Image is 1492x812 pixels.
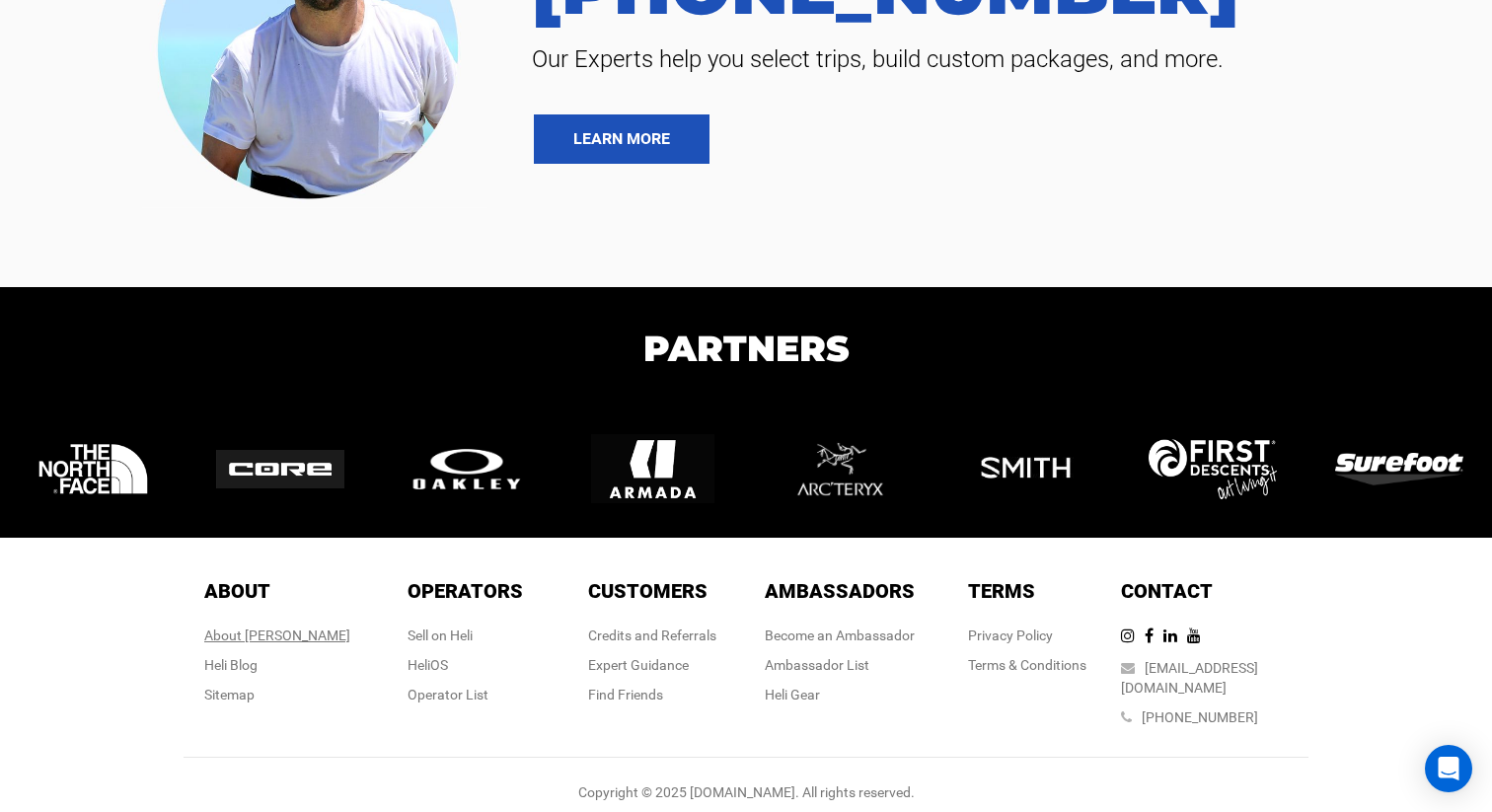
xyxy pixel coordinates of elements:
span: Our Experts help you select trips, build custom packages, and more. [517,43,1462,75]
img: logo [403,444,531,494]
a: Credits and Referrals [588,627,716,643]
span: Operators [408,579,523,603]
a: [EMAIL_ADDRESS][DOMAIN_NAME] [1121,660,1258,696]
img: logo [32,407,155,531]
span: Contact [1121,579,1213,603]
span: Ambassadors [765,579,915,603]
img: logo [1149,439,1277,498]
div: Sell on Heli [408,626,523,645]
img: logo [1335,453,1463,484]
a: HeliOS [408,657,448,673]
a: LEARN MORE [534,114,709,164]
img: logo [778,407,901,531]
div: Open Intercom Messenger [1425,745,1472,792]
div: Operator List [408,685,523,704]
img: logo [591,407,714,531]
div: Find Friends [588,685,716,704]
img: logo [964,407,1087,531]
span: Terms [968,579,1035,603]
span: About [204,579,270,603]
a: Terms & Conditions [968,657,1086,673]
a: Heli Gear [765,687,820,702]
a: Heli Blog [204,657,258,673]
div: Ambassador List [765,655,915,675]
a: [PHONE_NUMBER] [1142,709,1258,725]
div: Copyright © 2025 [DOMAIN_NAME]. All rights reserved. [184,782,1308,802]
a: Expert Guidance [588,657,689,673]
div: About [PERSON_NAME] [204,626,350,645]
a: Privacy Policy [968,627,1053,643]
img: logo [216,450,344,489]
div: Sitemap [204,685,350,704]
a: Become an Ambassador [765,627,915,643]
span: Customers [588,579,708,603]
